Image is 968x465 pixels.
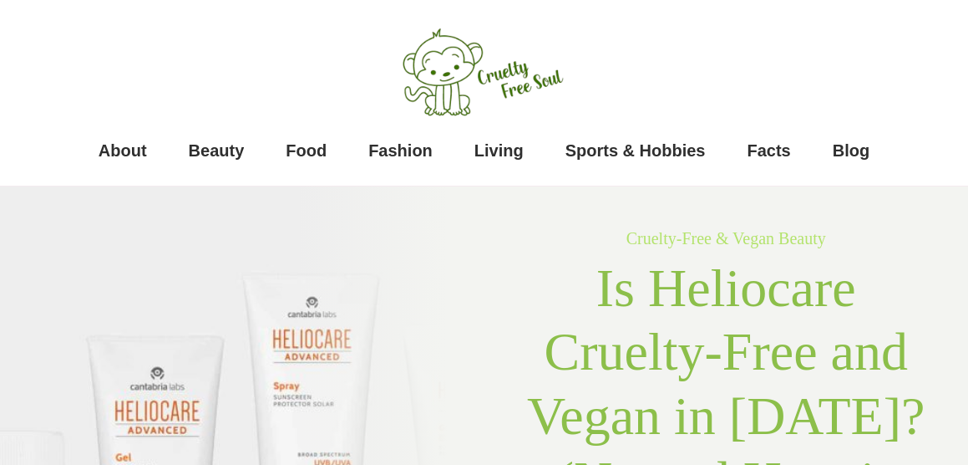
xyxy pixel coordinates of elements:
a: Cruelty-Free & Vegan Beauty [626,229,826,248]
a: Facts [748,134,791,167]
a: Fashion [368,134,433,167]
a: Sports & Hobbies [565,134,706,167]
a: Living [474,134,524,167]
a: Food [286,134,327,167]
a: About [99,134,147,167]
a: Beauty [189,134,245,167]
a: Blog [833,134,869,167]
